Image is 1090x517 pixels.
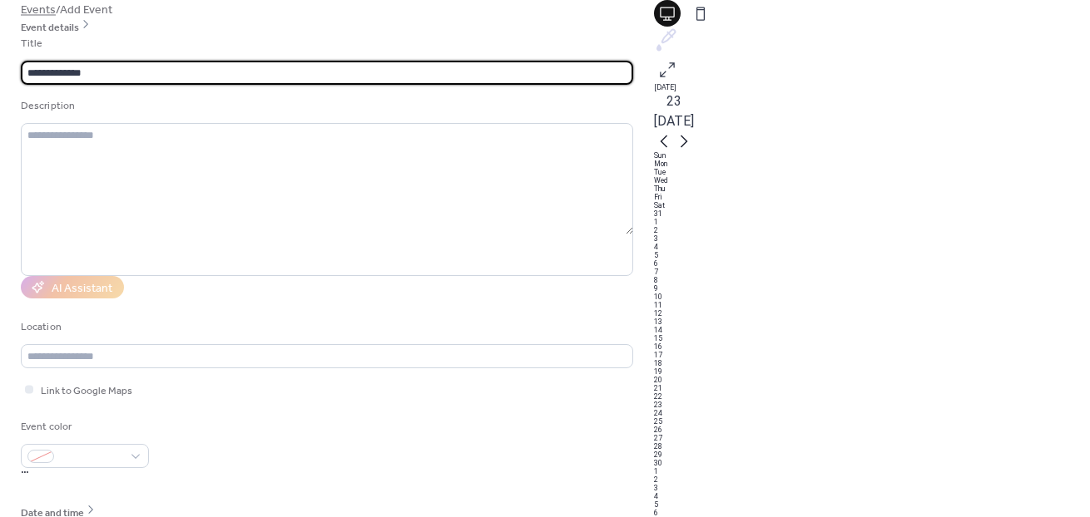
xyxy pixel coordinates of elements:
[654,185,1090,193] div: Thu
[654,376,1090,384] div: 20
[654,276,1090,284] div: 8
[654,234,1090,243] div: 3
[654,500,1090,509] div: 5
[654,259,1090,268] div: 6
[654,426,1090,434] div: 26
[654,484,1090,492] div: 3
[654,293,1090,301] div: 10
[654,226,1090,234] div: 2
[654,401,1090,409] div: 23
[654,475,1090,484] div: 2
[654,284,1090,293] div: 9
[654,176,1090,185] div: Wed
[654,209,1090,218] div: 31
[654,83,1090,91] div: [DATE]
[21,468,633,476] div: •••
[654,442,1090,451] div: 28
[654,451,1090,459] div: 29
[21,35,630,52] div: Title
[654,326,1090,334] div: 14
[41,382,132,400] span: Link to Google Maps
[654,367,1090,376] div: 19
[654,467,1090,475] div: 1
[654,201,1090,209] div: Sat
[648,87,700,135] button: 23[DATE]
[654,251,1090,259] div: 5
[654,509,1090,517] div: 6
[21,418,146,436] div: Event color
[654,459,1090,467] div: 30
[654,318,1090,326] div: 13
[654,492,1090,500] div: 4
[654,392,1090,401] div: 22
[654,434,1090,442] div: 27
[21,19,79,37] span: Event details
[654,309,1090,318] div: 12
[654,193,1090,201] div: Fri
[654,409,1090,417] div: 24
[654,342,1090,351] div: 16
[21,97,630,115] div: Description
[654,151,1090,160] div: Sun
[21,318,630,336] div: Location
[654,359,1090,367] div: 18
[654,160,1090,168] div: Mon
[654,351,1090,359] div: 17
[654,384,1090,392] div: 21
[654,417,1090,426] div: 25
[654,334,1090,342] div: 15
[654,268,1090,276] div: 7
[654,301,1090,309] div: 11
[654,243,1090,251] div: 4
[654,168,1090,176] div: Tue
[654,218,1090,226] div: 1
